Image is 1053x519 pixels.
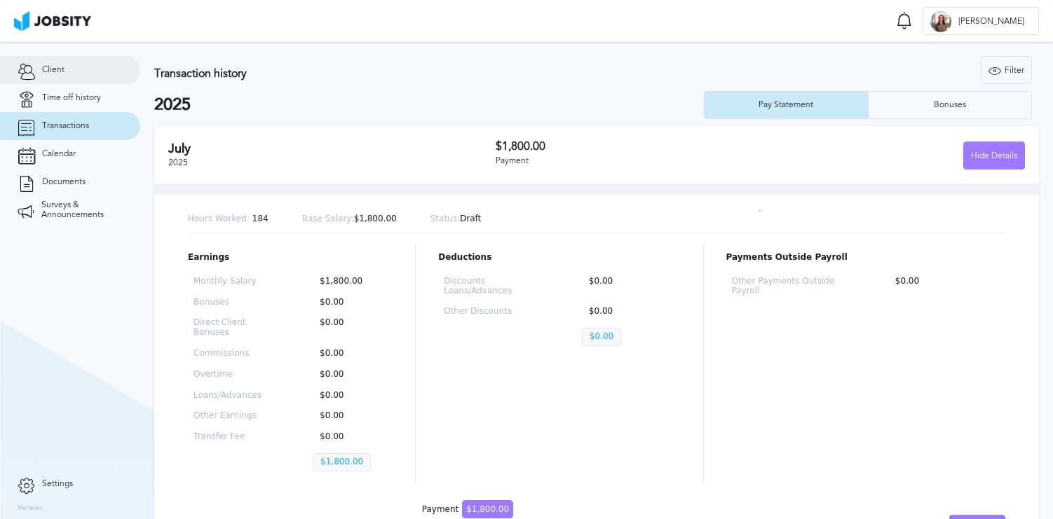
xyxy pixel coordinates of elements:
[704,91,868,119] button: Pay Statement
[888,277,1000,296] p: $0.00
[726,253,1006,263] p: Payments Outside Payroll
[193,277,268,286] p: Monthly Salary
[193,370,268,380] p: Overtime
[868,91,1032,119] button: Bonuses
[302,214,354,223] span: Base Salary:
[313,453,371,471] p: $1,800.00
[496,156,760,166] div: Payment
[923,7,1039,35] button: E[PERSON_NAME]
[193,411,268,421] p: Other Earnings
[313,370,387,380] p: $0.00
[42,121,89,131] span: Transactions
[42,93,101,103] span: Time off history
[963,141,1025,169] button: Hide Details
[154,67,634,80] h3: Transaction history
[313,277,387,286] p: $1,800.00
[582,307,675,317] p: $0.00
[313,349,387,359] p: $0.00
[444,277,537,296] p: Discounts Loans/Advances
[188,214,250,223] span: Hours Worked:
[42,479,73,489] span: Settings
[193,432,268,442] p: Transfer Fee
[188,253,393,263] p: Earnings
[930,11,951,32] div: E
[193,298,268,307] p: Bonuses
[927,100,973,110] div: Bonuses
[193,349,268,359] p: Commissions
[302,214,397,224] p: $1,800.00
[444,307,537,317] p: Other Discounts
[438,253,680,263] p: Deductions
[430,214,482,224] p: Draft
[193,391,268,401] p: Loans/Advances
[313,432,387,442] p: $0.00
[41,200,123,220] span: Surveys & Announcements
[732,277,843,296] p: Other Payments Outside Payroll
[981,57,1031,85] div: Filter
[42,177,86,187] span: Documents
[313,318,387,338] p: $0.00
[462,500,513,518] span: $1,800.00
[582,328,621,346] p: $0.00
[313,298,387,307] p: $0.00
[964,142,1024,170] div: Hide Details
[154,95,704,115] h2: 2025
[496,140,760,153] h3: $1,800.00
[42,65,64,75] span: Client
[422,505,513,515] div: Payment
[14,11,91,31] img: ab4bad089aa723f57921c736e9817d99.png
[193,318,268,338] p: Direct Client Bonuses
[430,214,460,223] span: Status:
[951,17,1031,27] span: [PERSON_NAME]
[168,158,188,167] span: 2025
[168,141,496,156] h2: July
[981,56,1032,84] button: Filter
[18,504,43,513] label: Version:
[752,100,820,110] div: Pay Statement
[188,214,269,224] p: 184
[582,277,675,296] p: $0.00
[313,391,387,401] p: $0.00
[313,411,387,421] p: $0.00
[42,149,76,159] span: Calendar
